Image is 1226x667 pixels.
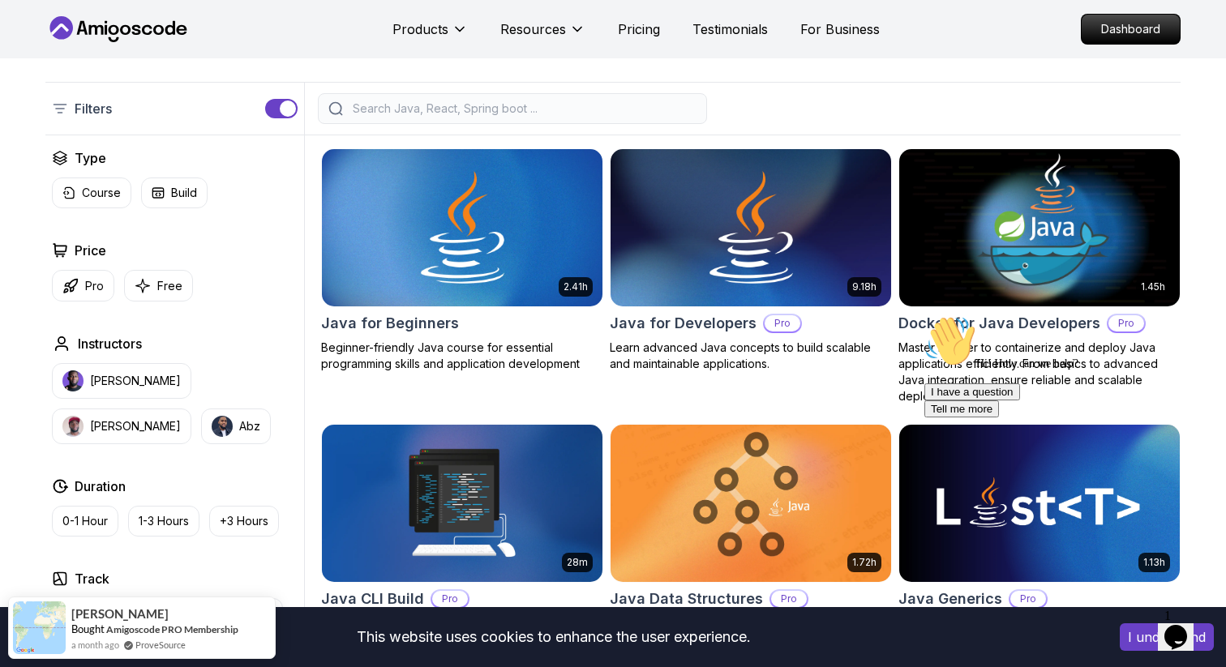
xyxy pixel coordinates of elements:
button: Course [52,177,131,208]
a: Testimonials [692,19,768,39]
p: Learn advanced Java concepts to build scalable and maintainable applications. [610,340,892,372]
a: ProveSource [135,638,186,652]
h2: Duration [75,477,126,496]
a: Java Generics card1.13hJava GenericsProLearn to write robust, type-safe code and algorithms using... [898,424,1181,648]
p: 28m [567,556,588,569]
p: Products [392,19,448,39]
img: Java Data Structures card [611,425,891,582]
h2: Track [75,569,109,588]
h2: Java for Beginners [321,312,459,335]
button: Accept cookies [1120,623,1214,651]
p: Resources [500,19,566,39]
p: 0-1 Hour [62,513,108,529]
img: Java for Beginners card [322,149,602,306]
a: Docker for Java Developers card1.45hDocker for Java DevelopersProMaster Docker to containerize an... [898,148,1181,404]
img: Java for Developers card [611,149,891,306]
button: Products [392,19,468,52]
span: Bought [71,622,105,635]
span: Hi! How can we help? [6,49,161,61]
a: Java for Beginners card2.41hJava for BeginnersBeginner-friendly Java course for essential program... [321,148,603,372]
h2: Type [75,148,106,168]
p: Beginner-friendly Java course for essential programming skills and application development [321,340,603,372]
input: Search Java, React, Spring boot ... [349,100,697,117]
span: a month ago [71,638,119,652]
button: Resources [500,19,585,52]
img: instructor img [62,370,84,391]
img: provesource social proof notification image [13,601,66,654]
button: Build [141,177,208,208]
p: +3 Hours [220,513,268,529]
p: Free [157,278,182,294]
a: Pricing [618,19,660,39]
img: Java Generics card [899,425,1180,582]
a: Dashboard [1081,14,1181,45]
button: I have a question [6,75,102,92]
p: Pro [85,278,104,294]
img: Java CLI Build card [322,425,602,582]
button: Tell me more [6,92,81,109]
span: [PERSON_NAME] [71,607,169,621]
h2: Price [75,241,106,260]
p: Course [82,185,121,201]
img: :wave: [6,6,58,58]
p: 1.45h [1141,280,1165,293]
button: Pro [52,270,114,301]
p: Pro [432,591,468,607]
img: Docker for Java Developers card [892,145,1186,310]
a: Java CLI Build card28mJava CLI BuildProLearn how to build a CLI application with Java. [321,424,603,631]
p: Pro [1010,591,1046,607]
iframe: chat widget [1158,602,1210,651]
a: For Business [800,19,880,39]
h2: Docker for Java Developers [898,312,1100,335]
h2: Java Generics [898,588,1002,610]
img: instructor img [212,416,233,437]
p: [PERSON_NAME] [90,418,181,434]
p: [PERSON_NAME] [90,373,181,389]
p: Pro [765,315,800,331]
h2: Java CLI Build [321,588,424,610]
img: instructor img [62,416,84,437]
h2: Instructors [78,334,142,353]
a: Amigoscode PRO Membership [106,623,238,635]
div: This website uses cookies to enhance the user experience. [12,619,1095,655]
p: Master Docker to containerize and deploy Java applications efficiently. From basics to advanced J... [898,340,1181,404]
p: 2.41h [564,280,588,293]
button: instructor img[PERSON_NAME] [52,363,191,399]
p: 1.72h [852,556,877,569]
a: Java Data Structures card1.72hJava Data StructuresProLearn data structures in [GEOGRAPHIC_DATA] t... [610,424,892,648]
p: Filters [75,99,112,118]
button: 1-3 Hours [128,506,199,537]
h2: Java for Developers [610,312,757,335]
button: instructor imgAbz [201,408,271,444]
p: Build [171,185,197,201]
div: 👋Hi! How can we help?I have a questionTell me more [6,6,298,109]
iframe: chat widget [918,309,1210,594]
p: Dashboard [1082,15,1180,44]
button: +3 Hours [209,506,279,537]
p: Pro [771,591,807,607]
p: 1-3 Hours [139,513,189,529]
button: Free [124,270,193,301]
button: instructor img[PERSON_NAME] [52,408,191,444]
p: 9.18h [852,280,877,293]
button: 0-1 Hour [52,506,118,537]
h2: Java Data Structures [610,588,763,610]
a: Java for Developers card9.18hJava for DevelopersProLearn advanced Java concepts to build scalable... [610,148,892,372]
p: Abz [239,418,260,434]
